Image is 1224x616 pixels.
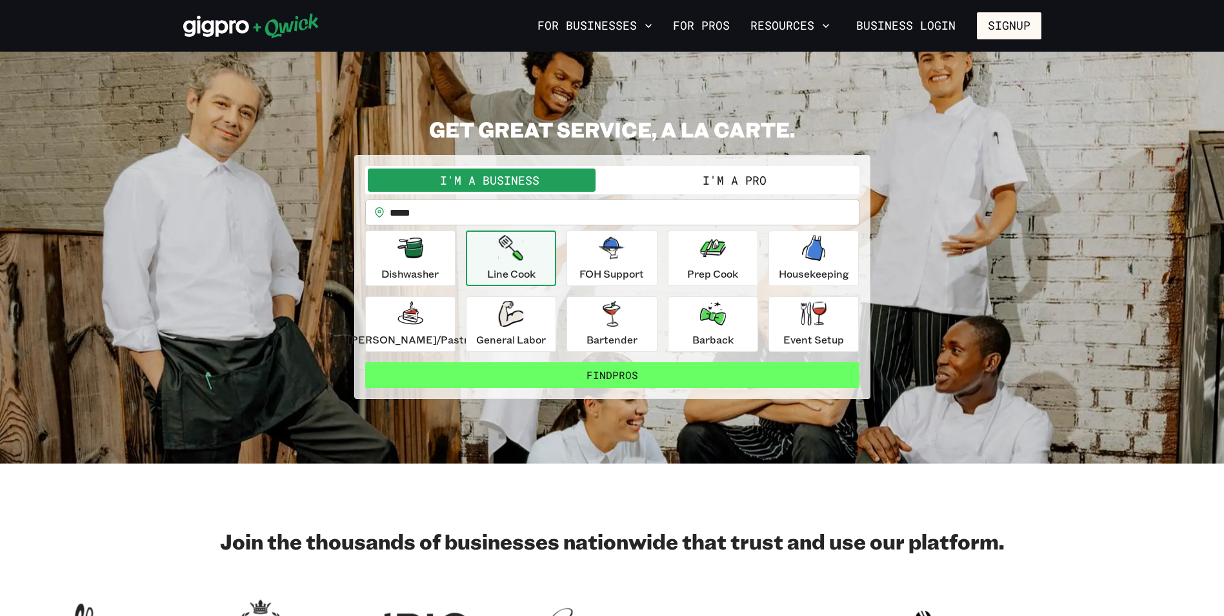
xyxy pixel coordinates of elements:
button: FindPros [365,362,859,388]
button: Barback [668,296,758,352]
p: Prep Cook [687,266,738,282]
button: General Labor [466,296,556,352]
button: Resources [745,15,835,37]
button: For Businesses [532,15,657,37]
button: Line Cook [466,231,556,286]
button: Prep Cook [668,231,758,286]
p: [PERSON_NAME]/Pastry [347,332,474,347]
p: Event Setup [783,332,844,347]
h2: GET GREAT SERVICE, A LA CARTE. [354,116,870,142]
button: Signup [977,12,1041,39]
button: Dishwasher [365,231,456,286]
p: General Labor [476,332,546,347]
p: Barback [692,332,734,347]
p: Dishwasher [381,266,439,282]
p: Bartender [587,332,637,347]
a: For Pros [668,15,735,37]
button: I'm a Business [368,169,612,192]
button: I'm a Pro [612,169,857,192]
p: FOH Support [579,266,644,282]
button: Event Setup [768,296,859,352]
p: Line Cook [487,266,536,282]
button: [PERSON_NAME]/Pastry [365,296,456,352]
a: Business Login [845,12,967,39]
h2: Join the thousands of businesses nationwide that trust and use our platform. [183,528,1041,554]
button: Housekeeping [768,231,859,286]
button: Bartender [567,296,657,352]
p: Housekeeping [779,266,849,282]
button: FOH Support [567,231,657,286]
